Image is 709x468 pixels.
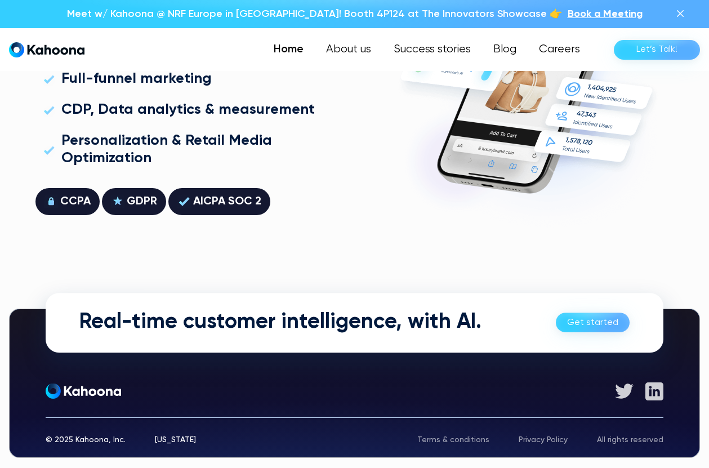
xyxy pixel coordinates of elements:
div: GDPR [127,193,157,211]
div: CCPA [60,193,91,211]
div: AICPA SOC 2 [193,193,261,211]
p: Meet w/ Kahoona @ NRF Europe in [GEOGRAPHIC_DATA]! Booth 4P124 at The Innovators Showcase 👉 [67,7,562,21]
div: [US_STATE] [155,436,196,444]
a: Success stories [382,38,482,61]
a: home [9,42,84,58]
a: Terms & conditions [417,436,489,444]
a: Book a Meeting [568,7,643,21]
a: About us [315,38,382,61]
div: Let’s Talk! [636,41,677,59]
h2: Real-time customer intelligence, with AI. [79,310,481,336]
div: © 2025 Kahoona, Inc. [46,436,126,444]
a: Get started [556,313,630,333]
a: Privacy Policy [519,436,568,444]
div: Personalization & Retail Media Optimization [61,132,333,167]
a: Blog [482,38,528,61]
a: Careers [528,38,591,61]
a: Home [262,38,315,61]
div: Full-funnel marketing [61,70,212,88]
a: Let’s Talk! [614,40,700,60]
span: Book a Meeting [568,9,643,19]
div: All rights reserved [597,436,663,444]
div: CDP, Data analytics & measurement [61,101,315,119]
